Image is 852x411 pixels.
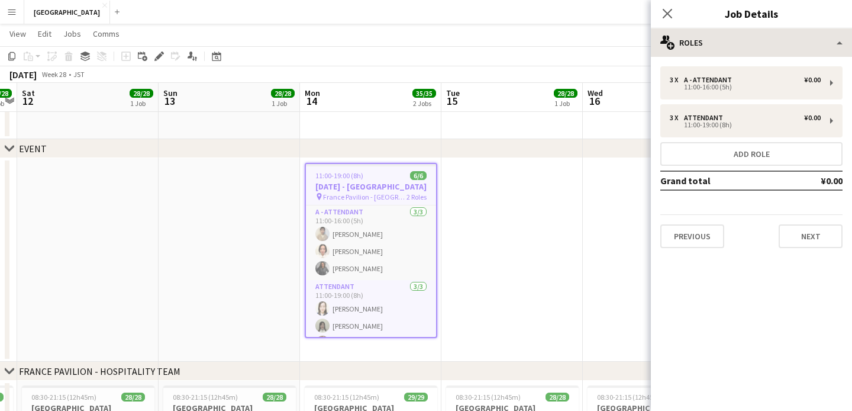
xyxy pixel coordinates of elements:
[670,76,684,84] div: 3 x
[39,70,69,79] span: Week 28
[173,393,238,402] span: 08:30-21:15 (12h45m)
[93,28,120,39] span: Comms
[804,76,821,84] div: ¥0.00
[163,88,177,98] span: Sun
[24,1,110,24] button: [GEOGRAPHIC_DATA]
[9,69,37,81] div: [DATE]
[305,88,320,98] span: Mon
[670,84,821,90] div: 11:00-16:00 (5h)
[306,280,436,355] app-card-role: ATTENDANT3/311:00-19:00 (8h)[PERSON_NAME][PERSON_NAME]
[130,99,153,108] div: 1 Job
[684,114,728,122] div: ATTENDANT
[413,99,435,108] div: 2 Jobs
[670,114,684,122] div: 3 x
[130,89,153,98] span: 28/28
[597,393,662,402] span: 08:30-21:15 (12h45m)
[5,26,31,41] a: View
[660,142,843,166] button: Add role
[314,393,379,402] span: 08:30-21:15 (12h45m)
[9,28,26,39] span: View
[554,89,577,98] span: 28/28
[315,171,363,180] span: 11:00-19:00 (8h)
[20,94,35,108] span: 12
[456,393,521,402] span: 08:30-21:15 (12h45m)
[38,28,51,39] span: Edit
[651,28,852,57] div: Roles
[404,393,428,402] span: 29/29
[88,26,124,41] a: Comms
[263,393,286,402] span: 28/28
[588,88,603,98] span: Wed
[306,181,436,192] h3: [DATE] - [GEOGRAPHIC_DATA]
[306,205,436,280] app-card-role: A - ATTENDANT3/311:00-16:00 (5h)[PERSON_NAME][PERSON_NAME][PERSON_NAME]
[412,89,436,98] span: 35/35
[271,89,295,98] span: 28/28
[554,99,577,108] div: 1 Job
[305,163,437,338] app-job-card: 11:00-19:00 (8h)6/6[DATE] - [GEOGRAPHIC_DATA] France Pavilion - [GEOGRAPHIC_DATA] EXPO 20252 Role...
[303,94,320,108] span: 14
[804,114,821,122] div: ¥0.00
[410,171,427,180] span: 6/6
[59,26,86,41] a: Jobs
[22,88,35,98] span: Sat
[651,6,852,21] h3: Job Details
[406,192,427,201] span: 2 Roles
[63,28,81,39] span: Jobs
[660,171,786,190] td: Grand total
[323,192,406,201] span: France Pavilion - [GEOGRAPHIC_DATA] EXPO 2025
[586,94,603,108] span: 16
[272,99,294,108] div: 1 Job
[786,171,843,190] td: ¥0.00
[162,94,177,108] span: 13
[121,393,145,402] span: 28/28
[444,94,460,108] span: 15
[670,122,821,128] div: 11:00-19:00 (8h)
[31,393,96,402] span: 08:30-21:15 (12h45m)
[684,76,737,84] div: A - ATTENDANT
[546,393,569,402] span: 28/28
[73,70,85,79] div: JST
[33,26,56,41] a: Edit
[779,224,843,248] button: Next
[19,143,47,155] div: EVENT
[446,88,460,98] span: Tue
[660,224,724,248] button: Previous
[19,365,180,377] div: FRANCE PAVILION - HOSPITALITY TEAM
